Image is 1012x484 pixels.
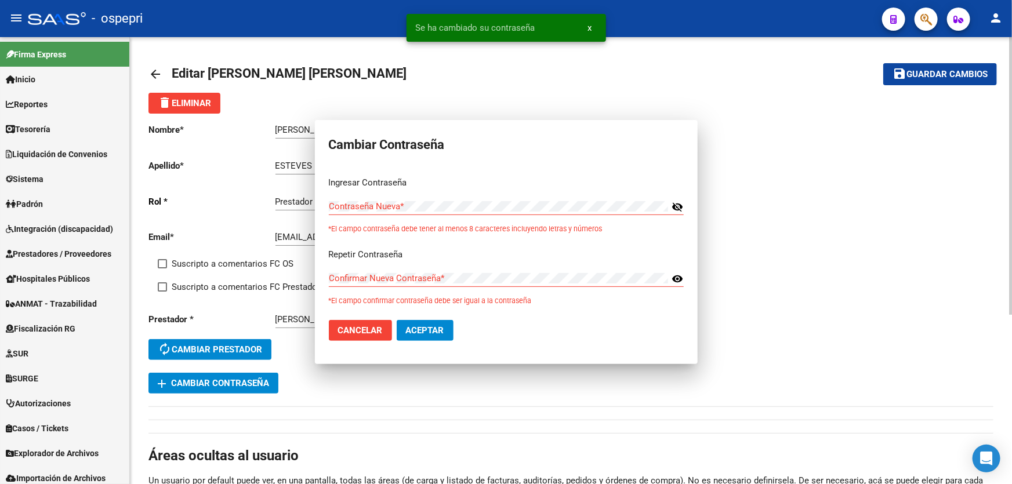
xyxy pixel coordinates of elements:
[158,96,172,110] mat-icon: delete
[6,447,99,460] span: Explorador de Archivos
[6,48,66,61] span: Firma Express
[158,378,269,388] span: Cambiar Contraseña
[148,446,993,465] h1: Áreas ocultas al usuario
[329,296,532,307] small: *El campo confirmar contraseña debe ser igual a la contraseña
[6,347,28,360] span: SUR
[6,422,68,435] span: Casos / Tickets
[6,397,71,410] span: Autorizaciones
[172,257,293,271] span: Suscripto a comentarios FC OS
[329,134,684,156] h2: Cambiar Contraseña
[672,272,683,286] mat-icon: visibility
[148,313,275,326] p: Prestador *
[6,372,38,385] span: SURGE
[6,248,111,260] span: Prestadores / Proveedores
[6,322,75,335] span: Fiscalización RG
[6,272,90,285] span: Hospitales Públicos
[329,176,684,190] p: Ingresar Contraseña
[329,248,684,261] p: Repetir Contraseña
[155,377,169,391] mat-icon: add
[989,11,1003,25] mat-icon: person
[406,325,444,336] span: Aceptar
[148,123,275,136] p: Nombre
[338,325,383,336] span: Cancelar
[172,66,407,81] span: Editar [PERSON_NAME] [PERSON_NAME]
[588,23,592,33] span: x
[329,320,392,341] button: Cancelar
[6,148,107,161] span: Liquidación de Convenios
[9,11,23,25] mat-icon: menu
[6,297,97,310] span: ANMAT - Trazabilidad
[92,6,143,31] span: - ospepri
[158,342,172,356] mat-icon: autorenew
[275,196,313,207] span: Prestador
[158,98,211,108] span: Eliminar
[148,195,275,208] p: Rol *
[6,73,35,86] span: Inicio
[416,22,535,34] span: Se ha cambiado su contraseña
[6,223,113,235] span: Integración (discapacidad)
[6,173,43,185] span: Sistema
[329,224,603,235] small: *El campo contraseña debe tener al menos 8 caracteres incluyendo letras y números
[148,67,162,81] mat-icon: arrow_back
[6,198,43,210] span: Padrón
[973,445,1000,472] div: Open Intercom Messenger
[672,200,683,214] mat-icon: visibility_off
[6,98,48,111] span: Reportes
[6,123,50,136] span: Tesorería
[158,344,262,355] span: Cambiar prestador
[172,280,320,294] span: Suscripto a comentarios FC Prestador
[148,159,275,172] p: Apellido
[893,67,906,81] mat-icon: save
[148,231,275,243] p: Email
[906,70,988,80] span: Guardar cambios
[397,320,454,341] button: Aceptar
